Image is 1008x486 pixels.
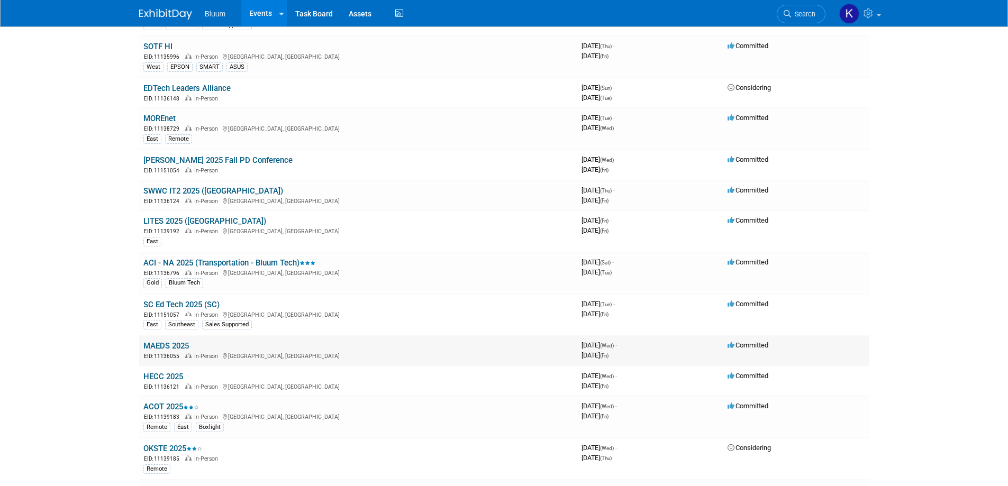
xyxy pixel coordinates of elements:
[615,444,617,452] span: -
[582,310,609,318] span: [DATE]
[582,52,609,60] span: [DATE]
[600,455,612,461] span: (Thu)
[143,114,176,123] a: MOREnet
[600,167,609,173] span: (Fri)
[582,412,609,420] span: [DATE]
[185,125,192,131] img: In-Person Event
[582,454,612,462] span: [DATE]
[600,414,609,419] span: (Fri)
[185,383,192,389] img: In-Person Event
[600,445,614,451] span: (Wed)
[185,198,192,203] img: In-Person Event
[615,402,617,410] span: -
[143,310,573,319] div: [GEOGRAPHIC_DATA], [GEOGRAPHIC_DATA]
[226,62,248,72] div: ASUS
[143,278,162,288] div: Gold
[143,226,573,235] div: [GEOGRAPHIC_DATA], [GEOGRAPHIC_DATA]
[143,382,573,391] div: [GEOGRAPHIC_DATA], [GEOGRAPHIC_DATA]
[728,258,768,266] span: Committed
[143,423,170,432] div: Remote
[143,372,183,381] a: HECC 2025
[196,423,224,432] div: Boxlight
[144,168,184,173] span: EID: 11151054
[144,456,184,462] span: EID: 11139185
[185,228,192,233] img: In-Person Event
[582,268,612,276] span: [DATE]
[143,444,202,453] a: OKSTE 2025
[582,42,615,50] span: [DATE]
[143,186,283,196] a: SWWC IT2 2025 ([GEOGRAPHIC_DATA])
[582,444,617,452] span: [DATE]
[582,226,609,234] span: [DATE]
[196,62,223,72] div: SMART
[194,270,221,277] span: In-Person
[144,414,184,420] span: EID: 11139183
[600,353,609,359] span: (Fri)
[194,198,221,205] span: In-Person
[728,372,768,380] span: Committed
[582,258,614,266] span: [DATE]
[167,62,193,72] div: EPSON
[582,351,609,359] span: [DATE]
[582,196,609,204] span: [DATE]
[600,157,614,163] span: (Wed)
[144,96,184,102] span: EID: 11136148
[582,341,617,349] span: [DATE]
[194,125,221,132] span: In-Person
[582,155,617,163] span: [DATE]
[600,198,609,204] span: (Fri)
[144,384,184,390] span: EID: 11136121
[143,402,199,411] a: ACOT 2025
[165,320,198,329] div: Southeast
[600,311,609,317] span: (Fri)
[600,228,609,234] span: (Fri)
[143,258,315,268] a: ACI - NA 2025 (Transportation - Bluum Tech)
[791,10,815,18] span: Search
[612,258,614,266] span: -
[185,353,192,358] img: In-Person Event
[600,43,612,49] span: (Thu)
[144,54,184,60] span: EID: 11135996
[600,125,614,131] span: (Wed)
[777,5,825,23] a: Search
[839,4,859,24] img: Kellie Noller
[728,186,768,194] span: Committed
[728,84,771,91] span: Considering
[582,84,615,91] span: [DATE]
[185,270,192,275] img: In-Person Event
[728,216,768,224] span: Committed
[143,341,189,351] a: MAEDS 2025
[139,9,192,20] img: ExhibitDay
[600,373,614,379] span: (Wed)
[143,196,573,205] div: [GEOGRAPHIC_DATA], [GEOGRAPHIC_DATA]
[143,412,573,421] div: [GEOGRAPHIC_DATA], [GEOGRAPHIC_DATA]
[143,268,573,277] div: [GEOGRAPHIC_DATA], [GEOGRAPHIC_DATA]
[194,53,221,60] span: In-Person
[143,237,161,246] div: East
[194,455,221,462] span: In-Person
[613,114,615,122] span: -
[166,278,203,288] div: Bluum Tech
[143,62,164,72] div: West
[144,270,184,276] span: EID: 11136796
[613,42,615,50] span: -
[615,372,617,380] span: -
[202,320,252,329] div: Sales Supported
[194,228,221,235] span: In-Person
[185,455,192,461] img: In-Person Event
[582,402,617,410] span: [DATE]
[194,167,221,174] span: In-Person
[613,186,615,194] span: -
[143,124,573,133] div: [GEOGRAPHIC_DATA], [GEOGRAPHIC_DATA]
[582,372,617,380] span: [DATE]
[582,166,609,173] span: [DATE]
[143,464,170,474] div: Remote
[194,95,221,102] span: In-Person
[600,85,612,91] span: (Sun)
[582,300,615,308] span: [DATE]
[185,53,192,59] img: In-Person Event
[728,42,768,50] span: Committed
[613,300,615,308] span: -
[600,115,612,121] span: (Tue)
[582,382,609,390] span: [DATE]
